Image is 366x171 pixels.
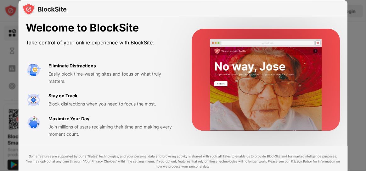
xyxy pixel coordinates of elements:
div: Stay on Track [48,93,77,100]
div: Some features are supported by our affiliates’ technologies, and your personal data and browsing ... [26,154,340,169]
a: Privacy Policy [291,159,312,163]
div: Easily block time-wasting sites and focus on what truly matters. [48,71,177,85]
div: Block distractions when you need to focus the most. [48,101,177,108]
img: value-safe-time.svg [26,115,41,130]
div: Welcome to BlockSite [26,22,177,35]
img: value-avoid-distractions.svg [26,62,41,77]
img: logo-blocksite.svg [22,3,66,15]
img: value-focus.svg [26,93,41,108]
div: Take control of your online experience with BlockSite. [26,38,177,48]
div: Eliminate Distractions [48,62,96,69]
div: Maximize Your Day [48,115,89,122]
div: Join millions of users reclaiming their time and making every moment count. [48,124,177,138]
